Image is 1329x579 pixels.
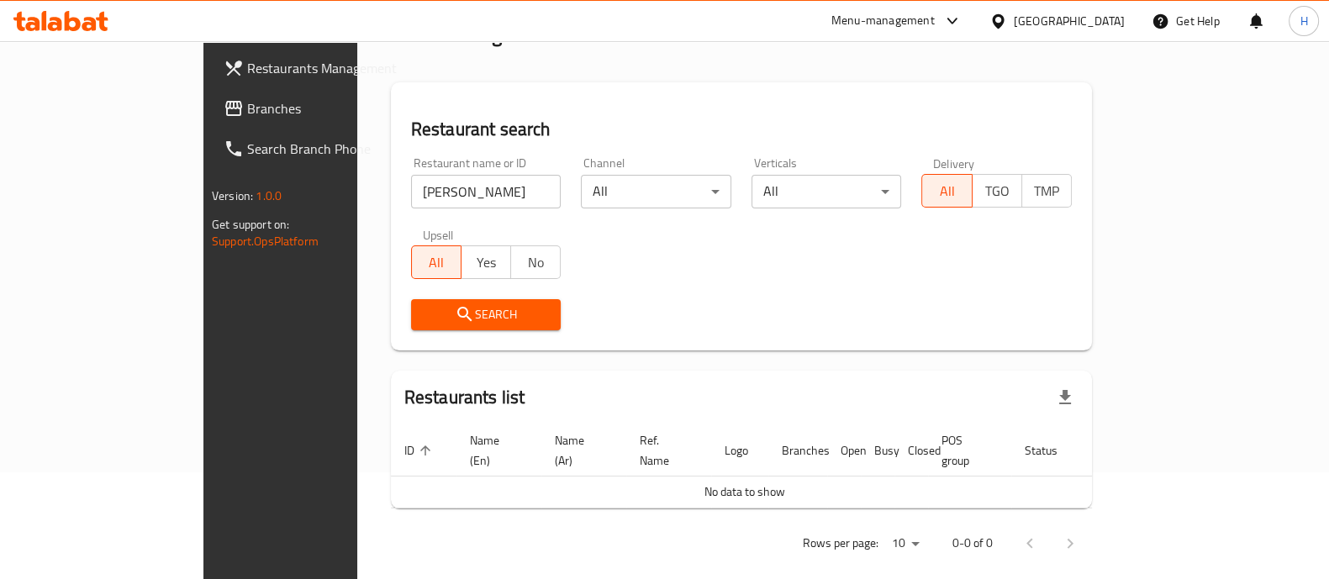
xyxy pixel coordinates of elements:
[861,425,894,476] th: Busy
[247,58,412,78] span: Restaurants Management
[510,245,561,279] button: No
[640,430,691,471] span: Ref. Name
[461,245,511,279] button: Yes
[581,175,731,208] div: All
[212,230,319,252] a: Support.OpsPlatform
[704,481,785,503] span: No data to show
[210,88,425,129] a: Branches
[555,430,606,471] span: Name (Ar)
[210,129,425,169] a: Search Branch Phone
[831,11,935,31] div: Menu-management
[1045,377,1085,418] div: Export file
[803,533,878,554] p: Rows per page:
[768,425,827,476] th: Branches
[391,425,1158,508] table: enhanced table
[404,440,436,461] span: ID
[752,175,902,208] div: All
[933,157,975,169] label: Delivery
[1025,440,1079,461] span: Status
[423,229,454,240] label: Upsell
[972,174,1022,208] button: TGO
[391,22,556,49] h2: Menu management
[894,425,928,476] th: Closed
[425,304,548,325] span: Search
[212,185,253,207] span: Version:
[518,250,554,275] span: No
[210,48,425,88] a: Restaurants Management
[711,425,768,476] th: Logo
[411,175,562,208] input: Search for restaurant name or ID..
[404,385,525,410] h2: Restaurants list
[1029,179,1065,203] span: TMP
[468,250,504,275] span: Yes
[1300,12,1307,30] span: H
[1021,174,1072,208] button: TMP
[921,174,972,208] button: All
[979,179,1015,203] span: TGO
[1014,12,1125,30] div: [GEOGRAPHIC_DATA]
[470,430,521,471] span: Name (En)
[929,179,965,203] span: All
[411,117,1072,142] h2: Restaurant search
[411,299,562,330] button: Search
[941,430,991,471] span: POS group
[212,213,289,235] span: Get support on:
[952,533,993,554] p: 0-0 of 0
[247,98,412,118] span: Branches
[247,139,412,159] span: Search Branch Phone
[419,250,455,275] span: All
[256,185,282,207] span: 1.0.0
[827,425,861,476] th: Open
[411,245,461,279] button: All
[885,531,926,556] div: Rows per page:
